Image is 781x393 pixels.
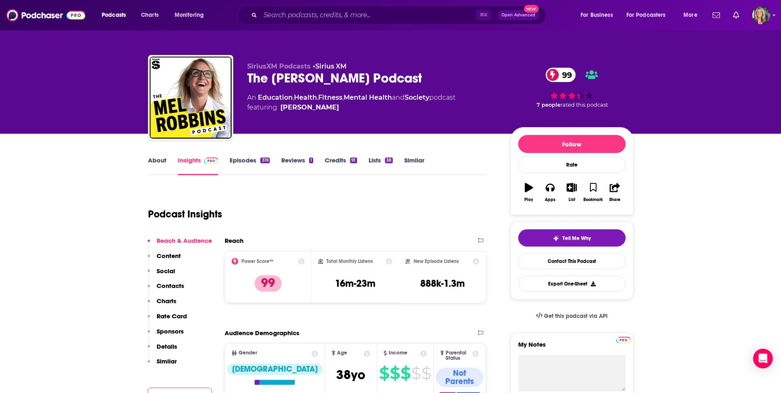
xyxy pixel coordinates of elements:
span: Income [389,350,408,356]
button: Reach & Audience [148,237,212,252]
h2: Total Monthly Listens [326,258,373,264]
button: open menu [96,9,137,22]
span: Monitoring [175,9,204,21]
img: User Profile [752,6,770,24]
div: [DEMOGRAPHIC_DATA] [227,363,323,375]
span: rated this podcast [560,102,608,108]
span: • [313,62,346,70]
p: Reach & Audience [157,237,212,244]
span: 38 yo [336,367,365,383]
a: Sirius XM [315,62,346,70]
button: Rate Card [148,312,187,327]
h3: 16m-23m [335,277,376,290]
button: Contacts [148,282,184,297]
a: The Mel Robbins Podcast [150,57,232,139]
a: Mel Robbins [280,103,339,112]
span: featuring [247,103,455,112]
div: Not Parents [436,368,484,387]
span: Tell Me Why [562,235,591,242]
div: An podcast [247,93,455,112]
div: Apps [545,197,556,202]
button: Share [604,178,625,207]
button: Show profile menu [752,6,770,24]
div: 1 [309,158,313,163]
button: open menu [575,9,623,22]
span: Gender [239,350,257,356]
div: Play [524,197,533,202]
button: Content [148,252,181,267]
p: Sponsors [157,327,184,335]
button: Follow [518,135,626,153]
button: Play [518,178,540,207]
a: Similar [404,156,424,175]
p: Similar [157,357,177,365]
button: open menu [621,9,678,22]
a: Reviews1 [281,156,313,175]
a: Charts [136,9,164,22]
span: Age [337,350,347,356]
div: 91 [350,158,357,163]
span: More [683,9,697,21]
p: Content [157,252,181,260]
h2: Reach [225,237,244,244]
p: Contacts [157,282,184,290]
a: Education [258,94,293,101]
button: Bookmark [583,178,604,207]
a: Episodes319 [230,156,269,175]
input: Search podcasts, credits, & more... [260,9,476,22]
button: List [561,178,582,207]
div: 319 [260,158,269,163]
p: 99 [255,275,282,292]
span: Parental Status [446,350,471,361]
span: $ [390,367,400,380]
div: Share [609,197,620,202]
span: Podcasts [102,9,126,21]
button: Similar [148,357,177,372]
div: List [569,197,575,202]
button: tell me why sparkleTell Me Why [518,229,626,247]
span: For Podcasters [626,9,666,21]
button: Export One-Sheet [518,276,626,292]
img: Podchaser Pro [204,158,219,164]
button: Charts [148,297,176,312]
button: Sponsors [148,327,184,343]
span: $ [379,367,389,380]
a: Get this podcast via API [529,306,615,326]
span: ⌘ K [476,10,491,21]
button: Social [148,267,175,282]
p: Details [157,343,177,350]
div: 99 7 peoplerated this podcast [510,62,633,113]
img: Podchaser - Follow, Share and Rate Podcasts [7,7,85,23]
span: , [317,94,318,101]
h1: Podcast Insights [148,208,222,220]
span: Get this podcast via API [544,313,608,320]
img: Podchaser Pro [616,337,631,343]
button: open menu [169,9,214,22]
h2: New Episode Listens [414,258,459,264]
div: Bookmark [583,197,603,202]
p: Charts [157,297,176,305]
span: Open Advanced [501,13,535,17]
button: Details [148,343,177,358]
a: About [148,156,166,175]
div: Open Intercom Messenger [753,349,773,368]
span: Logged in as lisa.beech [752,6,770,24]
a: 99 [546,68,576,82]
div: 38 [385,158,393,163]
span: $ [421,367,431,380]
span: $ [401,367,410,380]
span: 99 [554,68,576,82]
a: Credits91 [325,156,357,175]
a: Health [294,94,317,101]
p: Rate Card [157,312,187,320]
span: 7 people [537,102,560,108]
h2: Power Score™ [241,258,273,264]
a: Pro website [616,336,631,343]
a: Show notifications dropdown [730,8,742,22]
button: Open AdvancedNew [498,10,539,20]
span: Charts [141,9,159,21]
a: Society [405,94,429,101]
span: For Business [581,9,613,21]
span: SiriusXM Podcasts [247,62,311,70]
